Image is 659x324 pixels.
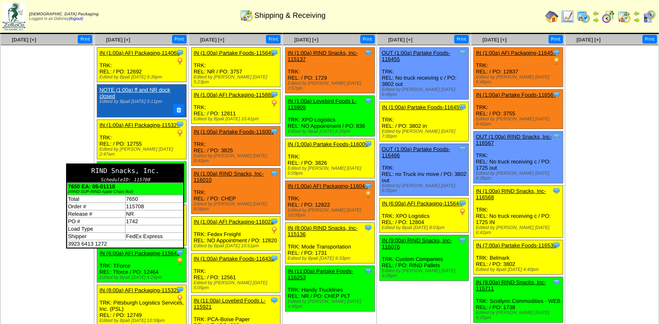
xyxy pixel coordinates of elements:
[99,75,186,80] div: Edited by Bpali [DATE] 9:36pm
[360,35,375,44] button: Print
[552,278,561,286] img: Tooltip
[99,147,186,157] div: Edited by [PERSON_NAME] [DATE] 2:47am
[458,49,467,57] img: Tooltip
[99,250,180,256] a: IN (6:00a) AFI Packaging-115642
[476,75,562,85] div: Edited by [PERSON_NAME] [DATE] 6:48pm
[364,97,372,105] img: Tooltip
[12,37,36,43] a: [DATE] [+]
[194,280,280,290] div: Edited by [PERSON_NAME] [DATE] 5:05pm
[97,161,186,202] div: TRK: FedEx Express REL: NR / PO: 1742
[379,198,468,233] div: TRK: XPO Logistics REL: / PO: 12804
[194,153,280,163] div: Edited by [PERSON_NAME] [DATE] 8:42pm
[576,37,600,43] span: [DATE] [+]
[200,37,224,43] a: [DATE] [+]
[176,129,184,137] img: PO
[364,140,372,148] img: Tooltip
[382,268,468,278] div: Edited by [PERSON_NAME] [DATE] 9:28pm
[194,50,274,56] a: IN (1:00a) Partake Foods-115646
[173,104,184,115] button: Delete Note
[379,102,468,141] div: TRK: REL: / PO: 3802 in
[552,49,561,57] img: Tooltip
[382,183,468,193] div: Edited by [PERSON_NAME] [DATE] 8:05pm
[270,217,278,226] img: Tooltip
[172,35,187,44] button: Print
[633,10,640,17] img: arrowleft.gif
[476,134,552,146] a: OUT (1:00a) RIND Snacks, Inc-116567
[364,182,372,190] img: Tooltip
[191,253,280,293] div: TRK: REL: / PO: 12561
[552,187,561,195] img: Tooltip
[379,144,468,196] div: TRK: REL: no Truck inv move / PO: 3802 out
[458,236,467,244] img: Tooltip
[194,244,280,248] div: Edited by Bpali [DATE] 10:51pm
[176,257,184,265] img: PO
[633,17,640,23] img: arrowright.gif
[602,10,615,23] img: calendarblend.gif
[476,279,546,292] a: IN (9:00a) RIND Snacks, Inc-115711
[176,57,184,65] img: PO
[99,87,170,99] a: NOTE (1:00a) ff and NR dock closed
[476,171,562,181] div: Edited by [PERSON_NAME] [DATE] 6:36pm
[577,10,590,23] img: calendarprod.gif
[194,202,280,212] div: Edited by [PERSON_NAME] [DATE] 8:56pm
[69,17,83,21] a: (logout)
[194,92,274,98] a: IN (1:00a) AFI Packaging-115885
[67,203,125,210] td: Order #
[285,181,374,220] div: TRK: REL: / PO: 12822
[194,129,274,135] a: IN (1:00a) Partake Foods-116009
[288,208,374,218] div: Edited by [PERSON_NAME] [DATE] 10:05pm
[382,146,450,158] a: OUT (1:00a) Partake Foods-116466
[270,90,278,99] img: Tooltip
[288,166,374,176] div: Edited by [PERSON_NAME] [DATE] 5:09pm
[97,48,186,82] div: TRK: REL: / PO: 12692
[561,10,574,23] img: line_graph.gif
[270,226,278,234] img: PO
[617,10,631,23] img: calendarinout.gif
[285,96,374,136] div: TRK: XPO Logistics REL: NO Appointment / PO: 836
[191,90,280,124] div: TRK: REL: / PO: 12811
[270,254,278,263] img: Tooltip
[194,297,266,310] a: IN (11:00a) Lovebird Foods L-115921
[476,310,562,320] div: Edited by [PERSON_NAME] [DATE] 8:25pm
[548,35,563,44] button: Print
[99,50,180,56] a: IN (1:00a) AFI Packaging-114063
[285,223,374,263] div: TRK: Mode Transportation REL: / PO: 1731
[67,225,125,233] td: Load Type
[176,248,184,257] img: Tooltip
[99,122,180,128] a: IN (1:00a) AFI Packaging-115327
[125,195,183,203] td: 7650
[270,127,278,136] img: Tooltip
[458,103,467,111] img: Tooltip
[474,277,563,323] div: TRK: Scotlynn Commodities - WEB REL: / PO: 1738
[254,11,325,20] span: Shipping & Receiving
[270,296,278,305] img: Tooltip
[191,168,280,214] div: TRK: REL: / PO: CHEP
[379,48,468,100] div: TRK: REL: No truck receiving c / PO: 3802 out
[552,132,561,141] img: Tooltip
[482,37,507,43] span: [DATE] [+]
[288,225,357,237] a: IN (8:00a) RIND Snacks, Inc-115136
[194,75,280,85] div: Edited by [PERSON_NAME] [DATE] 5:23pm
[382,225,468,230] div: Edited by Bpali [DATE] 8:03pm
[388,37,412,43] a: [DATE] [+]
[125,233,183,240] td: FedEx Express
[642,10,656,23] img: calendarcustomer.gif
[97,119,186,159] div: TRK: REL: / PO: 12755
[68,183,115,190] b: 7650 EA: 05-01118
[288,256,374,261] div: Edited by Bpali [DATE] 9:33pm
[285,266,374,312] div: TRK: Handy Trucklines REL: NR / PO: CHEP PLT
[194,219,274,225] a: IN (1:00a) AFI Packaging-116022
[270,99,278,107] img: PO
[106,37,130,43] span: [DATE] [+]
[29,12,98,21] span: Logged in as Ddisney
[285,48,374,93] div: TRK: REL: / PO: 1729
[474,132,563,183] div: TRK: REL: No truck receiving c / PO: 1725 out
[194,256,274,262] a: IN (1:00a) Partake Foods-116432
[176,294,184,302] img: PO
[458,207,467,216] img: PO
[364,224,372,232] img: Tooltip
[67,177,183,183] div: ScheduleID: 115708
